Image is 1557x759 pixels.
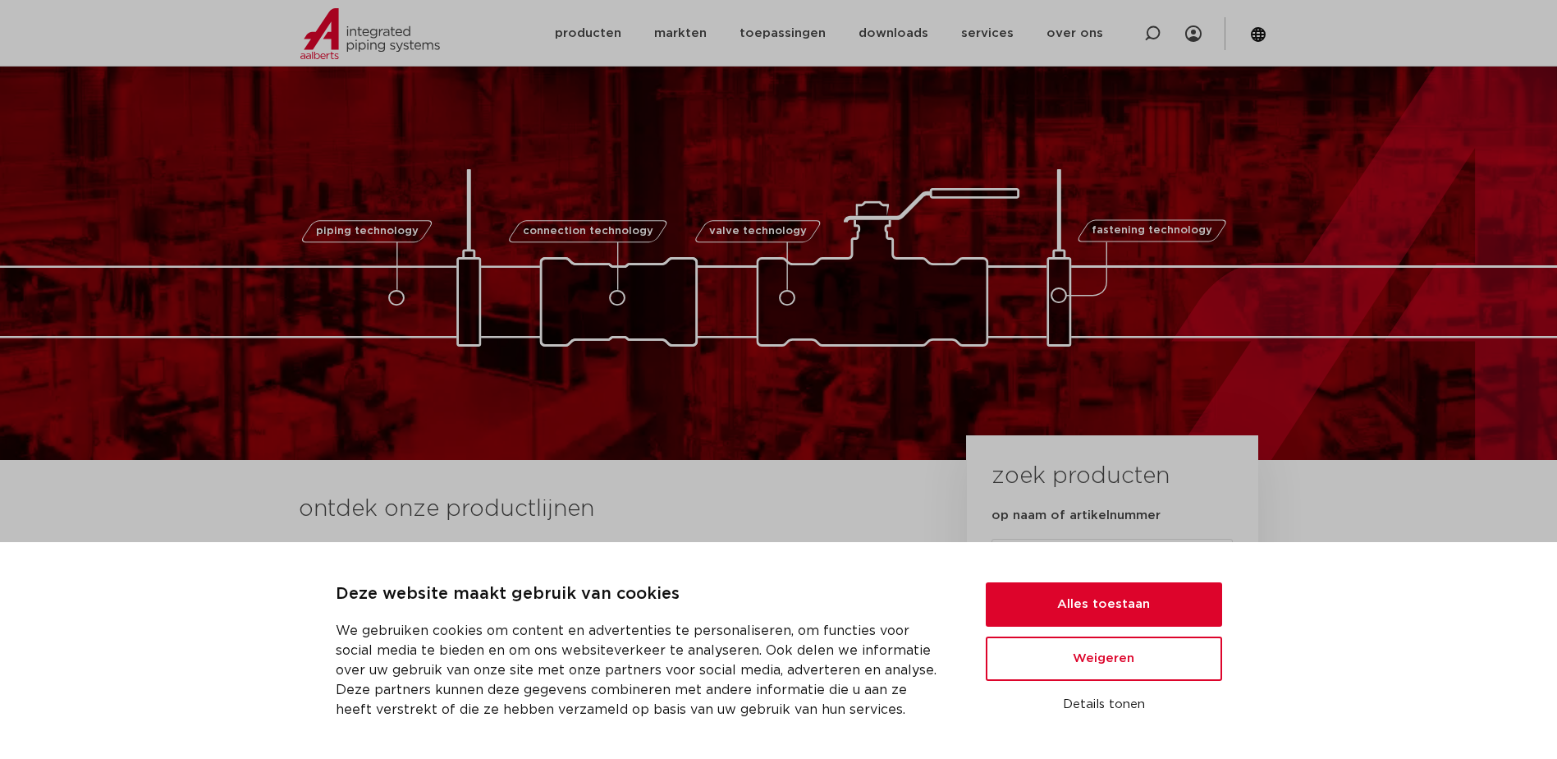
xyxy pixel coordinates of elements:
[336,621,946,720] p: We gebruiken cookies om content en advertenties te personaliseren, om functies voor social media ...
[986,582,1222,627] button: Alles toestaan
[709,226,807,237] span: valve technology
[991,508,1161,524] label: op naam of artikelnummer
[991,460,1170,493] h3: zoek producten
[991,539,1233,577] input: zoeken
[986,637,1222,681] button: Weigeren
[522,226,653,237] span: connection technology
[1092,226,1212,237] span: fastening technology
[299,493,911,526] h3: ontdek onze productlijnen
[336,582,946,608] p: Deze website maakt gebruik van cookies
[986,691,1222,719] button: Details tonen
[316,226,419,237] span: piping technology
